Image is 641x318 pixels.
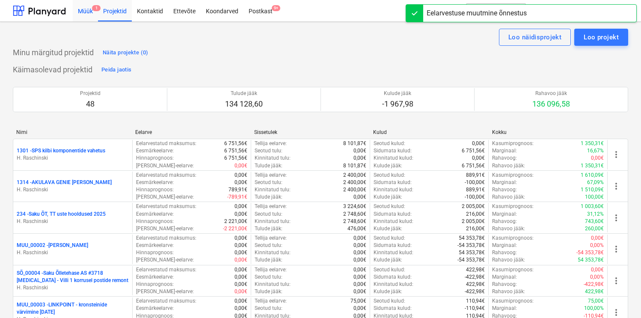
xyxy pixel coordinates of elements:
p: Seotud tulu : [255,179,282,186]
p: MUU_00003 - LINKPOINT - kronsteinide värvimine [DATE] [17,301,129,316]
p: Tulude jääk [225,90,263,97]
p: 789,91€ [229,186,247,193]
p: -54 353,78€ [457,242,485,249]
p: 6 751,56€ [224,155,247,162]
p: H. Raschinski [17,249,129,256]
p: 75,00€ [350,297,366,305]
p: Rahavoo jääk : [492,162,525,169]
p: 67,09% [587,179,604,186]
span: more_vert [611,307,621,318]
p: Kinnitatud kulud : [374,249,413,256]
p: Sidumata kulud : [374,305,412,312]
p: Kinnitatud kulud : [374,218,413,225]
p: 1 003,60€ [581,203,604,210]
p: -2 221,00€ [223,225,247,232]
p: Kulude jääk : [374,193,402,201]
div: 1314 -AKULAVA GENIE [PERSON_NAME]H. Raschinski [17,179,129,193]
p: 2 748,60€ [343,211,366,218]
p: 0,00€ [234,162,247,169]
p: Eesmärkeelarve : [136,305,174,312]
p: 8 101,87€ [343,140,366,147]
p: Kasumiprognoos : [492,266,534,273]
p: Kinnitatud tulu : [255,281,291,288]
p: 0,00€ [353,281,366,288]
p: 0,00% [590,242,604,249]
p: 0,00€ [353,147,366,155]
p: -422,98€ [465,288,485,295]
p: 75,00€ [588,297,604,305]
p: 0,00€ [472,155,485,162]
p: Eesmärkeelarve : [136,147,174,155]
p: Marginaal : [492,305,517,312]
p: 0,00€ [234,203,247,210]
p: 0,00€ [591,266,604,273]
span: 1 [92,5,101,11]
p: Kasumiprognoos : [492,235,534,242]
p: 100,00% [584,305,604,312]
p: Tulude jääk : [255,256,282,264]
p: 0,00€ [234,256,247,264]
p: Rahavoo jääk : [492,288,525,295]
p: -422,98€ [584,281,604,288]
button: Loo näidisprojekt [499,29,571,46]
p: 6 751,56€ [224,140,247,147]
p: Marginaal : [492,179,517,186]
p: Tulude jääk : [255,225,282,232]
p: Projektid [80,90,101,97]
p: Marginaal : [492,147,517,155]
p: 100,00€ [585,193,604,201]
p: Kinnitatud tulu : [255,155,291,162]
p: Hinnaprognoos : [136,249,174,256]
p: 216,00€ [466,225,485,232]
p: Sidumata kulud : [374,147,412,155]
p: Minu märgitud projektid [13,48,94,58]
div: Näita projekte (0) [103,48,148,58]
button: Loo projekt [574,29,628,46]
p: [PERSON_NAME]-eelarve : [136,256,194,264]
p: 1301 - SPS kilbi komponentide vahetus [17,147,105,155]
p: Seotud tulu : [255,273,282,281]
p: 743,60€ [585,218,604,225]
p: Kinnitatud kulud : [374,186,413,193]
p: Kulude jääk : [374,225,402,232]
p: 16,67% [587,147,604,155]
p: MUU_00002 - [PERSON_NAME] [17,242,88,249]
p: 0,00€ [234,179,247,186]
p: Rahavoog : [492,155,517,162]
p: Rahavoo jääk : [492,193,525,201]
p: 422,98€ [466,281,485,288]
div: 234 -Saku ÕT, TT uste hooldused 2025H. Raschinski [17,211,129,225]
p: Sidumata kulud : [374,273,412,281]
div: Nimi [16,129,128,135]
p: Seotud tulu : [255,147,282,155]
p: Sidumata kulud : [374,211,412,218]
p: H. Raschinski [17,155,129,162]
p: Marginaal : [492,242,517,249]
p: 889,91€ [466,172,485,179]
p: 0,00€ [234,297,247,305]
p: 136 096,58 [532,99,570,109]
p: 0,00€ [353,249,366,256]
p: Rahavoo jääk [532,90,570,97]
p: Tellija eelarve : [255,172,287,179]
p: Kinnitatud tulu : [255,249,291,256]
p: Tulude jääk : [255,288,282,295]
p: Rahavoog : [492,186,517,193]
p: 216,00€ [466,211,485,218]
p: Seotud kulud : [374,203,405,210]
p: 3 224,60€ [343,203,366,210]
p: 54 353,78€ [459,249,485,256]
div: Kulud [373,129,485,135]
p: Kulude jääk : [374,162,402,169]
span: 9+ [272,5,280,11]
p: Käimasolevad projektid [13,65,92,75]
p: Seotud kulud : [374,297,405,305]
p: 0,00€ [353,266,366,273]
p: 0,00€ [234,235,247,242]
p: 0,00€ [353,305,366,312]
p: 2 221,00€ [224,218,247,225]
p: 1 610,09€ [581,172,604,179]
p: Eelarvestatud maksumus : [136,297,196,305]
p: Tellija eelarve : [255,297,287,305]
p: 0,00€ [353,273,366,281]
